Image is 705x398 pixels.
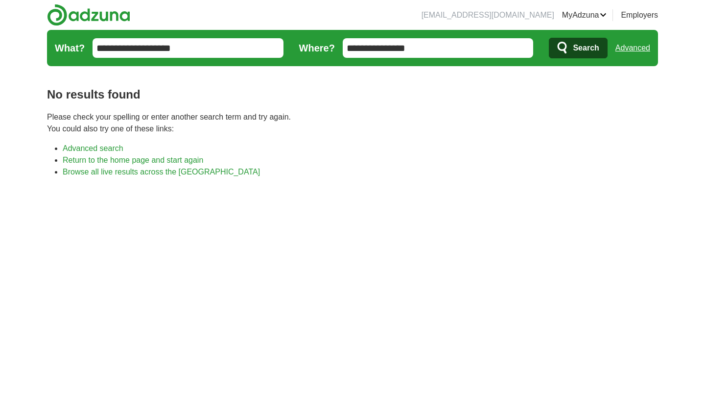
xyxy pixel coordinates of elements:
label: Where? [299,41,335,55]
label: What? [55,41,85,55]
a: Return to the home page and start again [63,156,203,164]
a: MyAdzuna [562,9,607,21]
a: Browse all live results across the [GEOGRAPHIC_DATA] [63,168,260,176]
img: Adzuna logo [47,4,130,26]
span: Search [573,38,599,58]
button: Search [549,38,607,58]
p: Please check your spelling or enter another search term and try again. You could also try one of ... [47,111,658,135]
a: Advanced search [63,144,123,152]
li: [EMAIL_ADDRESS][DOMAIN_NAME] [422,9,554,21]
a: Advanced [615,38,650,58]
a: Employers [621,9,658,21]
h1: No results found [47,86,658,103]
